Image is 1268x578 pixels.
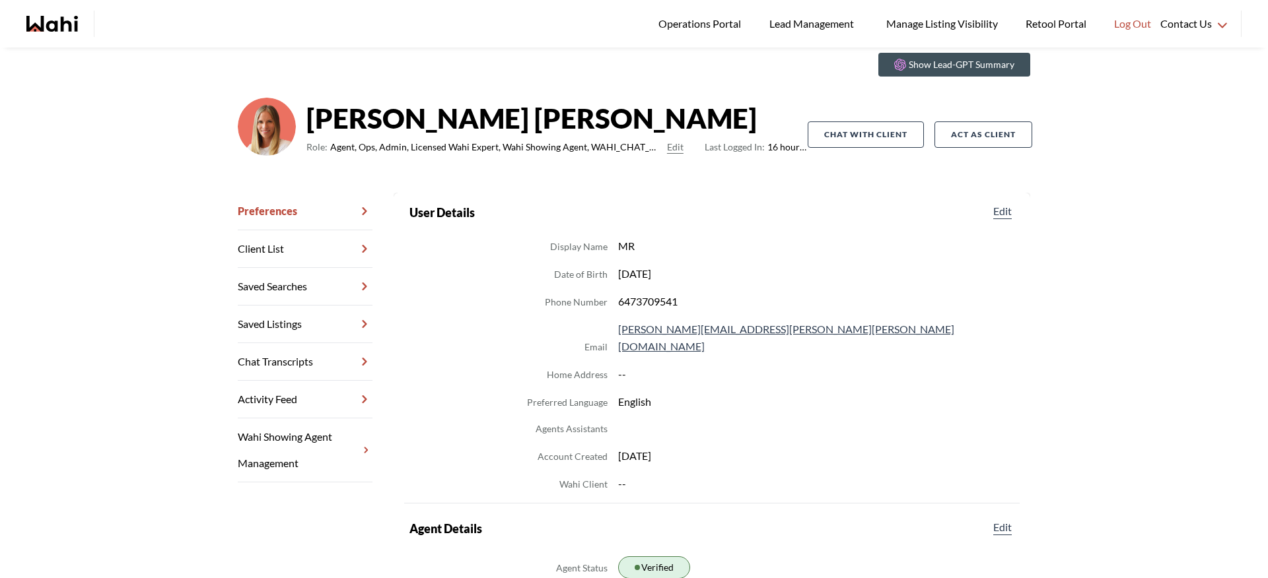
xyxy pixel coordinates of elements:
button: Edit [991,519,1014,535]
a: Chat Transcripts [238,343,372,381]
dd: [PERSON_NAME][EMAIL_ADDRESS][PERSON_NAME][PERSON_NAME][DOMAIN_NAME] [618,321,1014,355]
dt: Agents Assistants [536,421,608,437]
dd: [DATE] [618,447,1014,465]
span: Log Out [1114,15,1151,32]
a: Saved Searches [238,268,372,305]
span: Verified [641,560,674,575]
span: Retool Portal [1026,15,1090,32]
dd: -- [618,475,1014,492]
a: Client List [238,230,372,268]
span: Last Logged In: [705,141,765,152]
button: Chat with client [808,121,924,148]
button: Act as Client [934,121,1032,148]
dd: English [618,393,1014,410]
dt: Phone Number [545,294,608,310]
dt: Preferred Language [527,395,608,410]
a: Preferences [238,193,372,230]
button: Edit [667,139,684,155]
dt: Wahi Client [559,476,608,492]
dd: [DATE] [618,265,1014,282]
dd: 6473709541 [618,293,1014,310]
p: Show Lead-GPT Summary [909,58,1014,71]
span: 16 hours ago [705,139,808,155]
dt: Home Address [547,367,608,383]
span: Manage Listing Visibility [882,15,1002,32]
img: 0f07b375cde2b3f9.png [238,98,296,156]
dt: Account Created [538,449,608,465]
a: Wahi Showing Agent Management [238,418,372,482]
span: Lead Management [769,15,859,32]
dd: -- [618,366,1014,383]
h2: Agent Details [409,519,482,538]
span: Agent, Ops, Admin, Licensed Wahi Expert, Wahi Showing Agent, WAHI_CHAT_MODERATOR [330,139,662,155]
dt: Display Name [550,239,608,255]
dt: Agent Status [556,560,608,576]
dt: Email [584,339,608,355]
strong: [PERSON_NAME] [PERSON_NAME] [306,98,808,138]
span: Operations Portal [658,15,746,32]
button: Show Lead-GPT Summary [878,53,1030,77]
h2: User Details [409,203,475,222]
button: Edit [991,203,1014,219]
dt: Date of Birth [554,267,608,282]
a: Activity Feed [238,381,372,418]
a: Wahi homepage [26,16,78,32]
a: Saved Listings [238,305,372,343]
dd: MR [618,238,1014,255]
span: Role: [306,139,328,155]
